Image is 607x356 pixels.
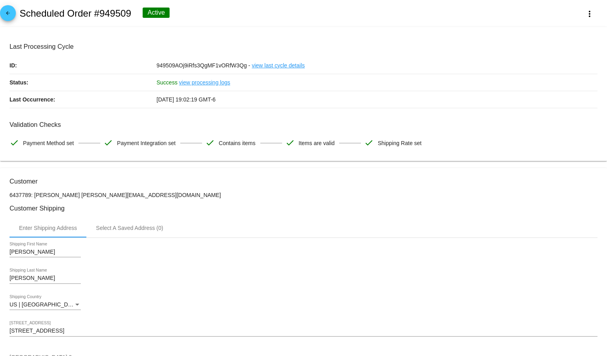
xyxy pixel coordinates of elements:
[117,135,176,151] span: Payment Integration set
[10,43,597,50] h3: Last Processing Cycle
[299,135,335,151] span: Items are valid
[10,121,597,128] h3: Validation Checks
[10,302,81,308] mat-select: Shipping Country
[96,225,163,231] div: Select A Saved Address (0)
[10,74,157,91] p: Status:
[10,249,81,255] input: Shipping First Name
[285,138,295,147] mat-icon: check
[10,138,19,147] mat-icon: check
[10,301,80,308] span: US | [GEOGRAPHIC_DATA]
[3,10,13,20] mat-icon: arrow_back
[10,328,597,334] input: Shipping Street 1
[19,225,77,231] div: Enter Shipping Address
[103,138,113,147] mat-icon: check
[10,192,597,198] p: 6437789: [PERSON_NAME] [PERSON_NAME][EMAIL_ADDRESS][DOMAIN_NAME]
[10,57,157,74] p: ID:
[205,138,215,147] mat-icon: check
[585,9,594,19] mat-icon: more_vert
[364,138,374,147] mat-icon: check
[378,135,422,151] span: Shipping Rate set
[157,96,216,103] span: [DATE] 19:02:19 GMT-6
[10,91,157,108] p: Last Occurrence:
[10,178,597,185] h3: Customer
[157,62,250,69] span: 949509AOj9iRfs3QgMF1vORfW3Qg -
[219,135,256,151] span: Contains items
[19,8,131,19] h2: Scheduled Order #949509
[143,8,170,18] div: Active
[179,74,230,91] a: view processing logs
[157,79,178,86] span: Success
[10,275,81,281] input: Shipping Last Name
[10,205,597,212] h3: Customer Shipping
[252,57,305,74] a: view last cycle details
[23,135,74,151] span: Payment Method set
